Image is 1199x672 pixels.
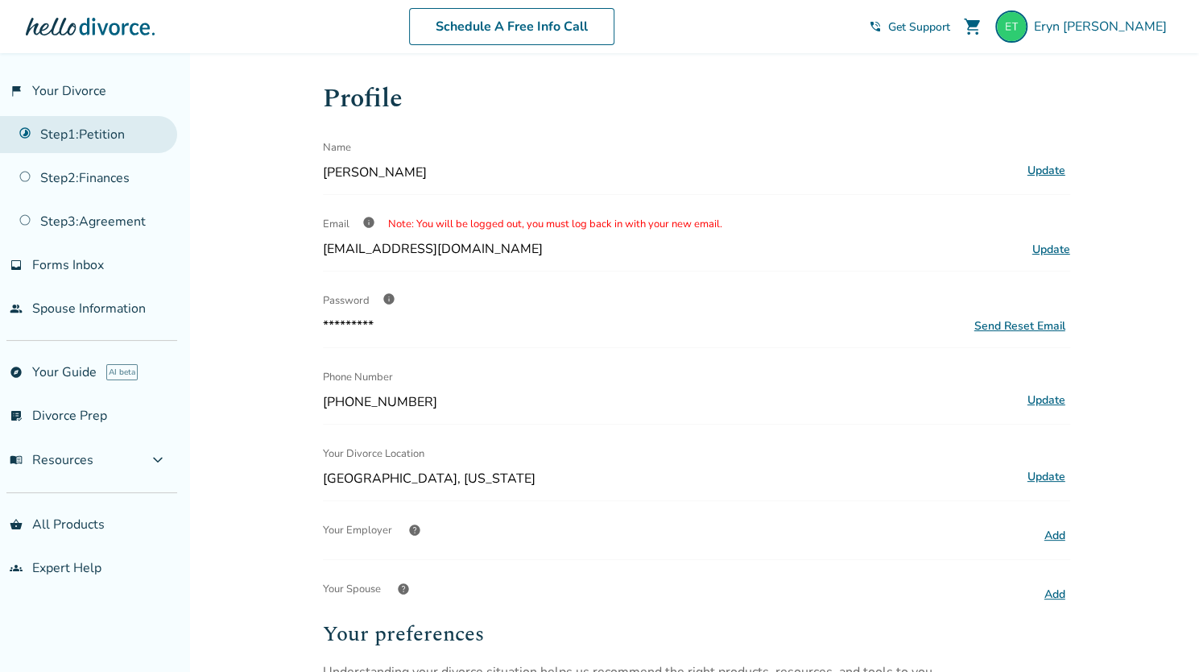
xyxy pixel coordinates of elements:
[323,240,543,258] span: [EMAIL_ADDRESS][DOMAIN_NAME]
[1032,242,1070,257] span: Update
[388,217,722,231] span: Note: You will be logged out, you must log back in with your new email.
[1023,390,1070,411] button: Update
[106,364,138,380] span: AI beta
[408,524,421,537] span: help
[323,514,392,546] span: Your Employer
[323,393,1016,411] span: [PHONE_NUMBER]
[10,451,93,469] span: Resources
[323,573,381,605] span: Your Spouse
[1034,18,1173,35] span: Eryn [PERSON_NAME]
[323,618,1070,650] h2: Your preferences
[323,361,393,393] span: Phone Number
[1023,467,1070,487] button: Update
[323,293,370,308] span: Password
[963,17,982,36] span: shopping_cart
[1040,584,1070,605] button: Add
[10,454,23,467] span: menu_book
[888,19,950,35] span: Get Support
[323,164,1016,181] span: [PERSON_NAME]
[10,518,23,531] span: shopping_basket
[382,292,395,305] span: info
[869,19,950,35] a: phone_in_talkGet Support
[10,562,23,575] span: groups
[10,409,23,422] span: list_alt_check
[1040,525,1070,546] button: Add
[323,208,1070,240] div: Email
[1118,595,1199,672] iframe: Chat Widget
[974,318,1065,334] div: Send Reset Email
[970,317,1070,334] button: Send Reset Email
[409,8,614,45] a: Schedule A Free Info Call
[362,216,375,229] span: info
[10,366,23,379] span: explore
[323,470,1016,487] span: [GEOGRAPHIC_DATA], [US_STATE]
[869,20,882,33] span: phone_in_talk
[323,438,424,470] span: Your Divorce Location
[148,450,167,470] span: expand_more
[1023,160,1070,181] button: Update
[323,79,1070,118] h1: Profile
[397,583,410,595] span: help
[10,259,23,272] span: inbox
[995,10,1027,43] img: eryninouye@gmail.com
[10,85,23,97] span: flag_2
[32,256,104,274] span: Forms Inbox
[323,131,351,164] span: Name
[10,302,23,315] span: people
